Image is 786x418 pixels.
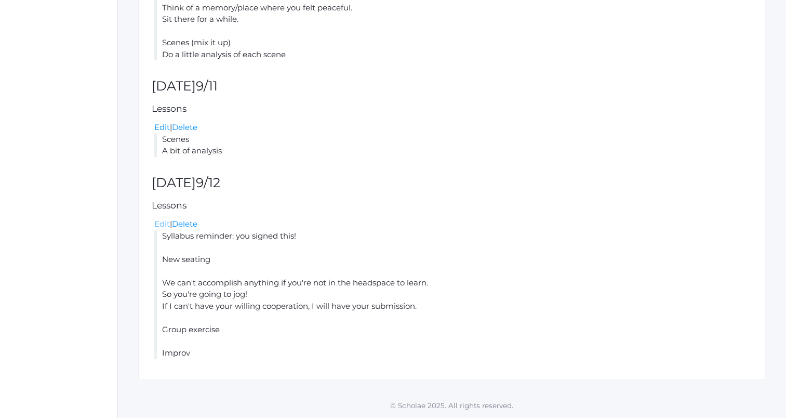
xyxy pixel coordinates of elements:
div: | [154,122,752,134]
span: 9/11 [196,78,218,94]
p: © Scholae 2025. All rights reserved. [117,400,786,411]
li: Scenes A bit of analysis [154,134,752,157]
a: Edit [154,122,170,132]
span: 9/12 [196,175,220,190]
h5: Lessons [152,201,752,211]
a: Edit [154,219,170,229]
a: Delete [172,219,197,229]
li: Syllabus reminder: you signed this! New seating We can't accomplish anything if you're not in the... [154,230,752,359]
h5: Lessons [152,104,752,114]
a: Delete [172,122,197,132]
div: | [154,218,752,230]
h2: [DATE] [152,176,752,190]
h2: [DATE] [152,79,752,94]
